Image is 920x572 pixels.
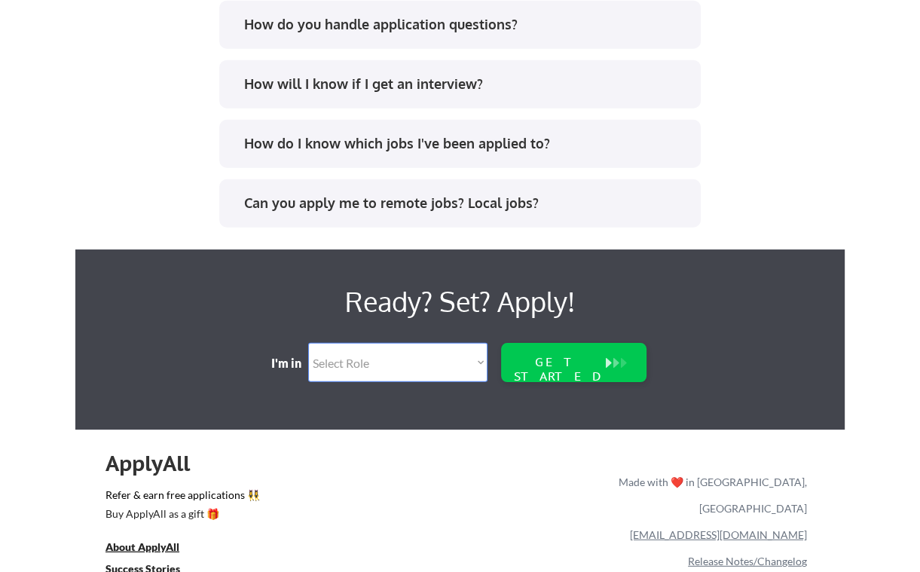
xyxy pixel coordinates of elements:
div: Can you apply me to remote jobs? Local jobs? [244,194,686,213]
div: GET STARTED [511,355,607,384]
a: [EMAIL_ADDRESS][DOMAIN_NAME] [630,528,807,541]
div: I'm in [271,355,312,372]
div: Buy ApplyAll as a gift 🎁 [105,509,256,519]
div: How will I know if I get an interview? [244,75,686,93]
div: Ready? Set? Apply! [286,280,634,323]
u: About ApplyAll [105,540,179,553]
div: Made with ❤️ in [GEOGRAPHIC_DATA], [GEOGRAPHIC_DATA] [613,469,807,522]
a: Release Notes/Changelog [688,555,807,567]
div: How do you handle application questions? [244,15,686,34]
a: About ApplyAll [105,539,200,558]
a: Refer & earn free applications 👯‍♀️ [105,490,304,506]
div: How do I know which jobs I've been applied to? [244,134,686,153]
a: Buy ApplyAll as a gift 🎁 [105,506,256,525]
div: ApplyAll [105,451,207,476]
